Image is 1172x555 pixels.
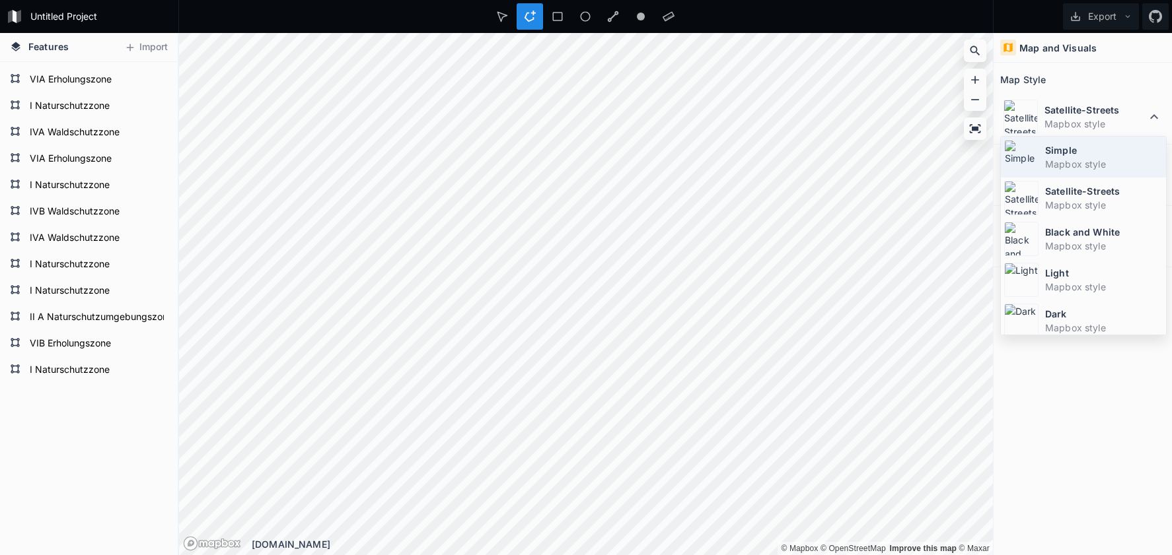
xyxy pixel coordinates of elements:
[1004,263,1039,297] img: Light
[1045,184,1163,198] dt: Satellite-Streets
[1044,103,1146,117] dt: Satellite-Streets
[781,544,818,553] a: Mapbox
[1045,280,1163,294] dd: Mapbox style
[1045,239,1163,253] dd: Mapbox style
[1004,100,1038,134] img: Satellite-Streets
[889,544,957,553] a: Map feedback
[1044,117,1146,131] dd: Mapbox style
[1045,143,1163,157] dt: Simple
[1045,307,1163,321] dt: Dark
[1019,41,1097,55] h4: Map and Visuals
[28,40,69,53] span: Features
[1045,225,1163,239] dt: Black and White
[1004,222,1039,256] img: Black and White
[1045,198,1163,212] dd: Mapbox style
[1045,321,1163,335] dd: Mapbox style
[1063,3,1139,30] button: Export
[821,544,886,553] a: OpenStreetMap
[1004,140,1039,174] img: Simple
[1004,181,1039,215] img: Satellite-Streets
[118,37,174,58] button: Import
[1045,157,1163,171] dd: Mapbox style
[1000,69,1046,90] h2: Map Style
[959,544,990,553] a: Maxar
[1004,304,1039,338] img: Dark
[252,537,993,551] div: [DOMAIN_NAME]
[1045,266,1163,280] dt: Light
[183,536,241,551] a: Mapbox logo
